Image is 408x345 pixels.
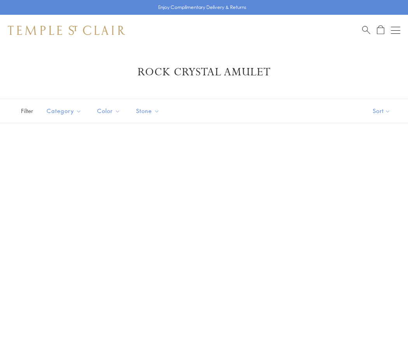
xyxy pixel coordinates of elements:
[130,102,166,120] button: Stone
[391,26,400,35] button: Open navigation
[8,26,125,35] img: Temple St. Clair
[362,25,370,35] a: Search
[19,65,389,79] h1: Rock Crystal Amulet
[355,99,408,123] button: Show sort by
[158,3,246,11] p: Enjoy Complimentary Delivery & Returns
[41,102,87,120] button: Category
[91,102,126,120] button: Color
[43,106,87,116] span: Category
[132,106,166,116] span: Stone
[93,106,126,116] span: Color
[377,25,384,35] a: Open Shopping Bag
